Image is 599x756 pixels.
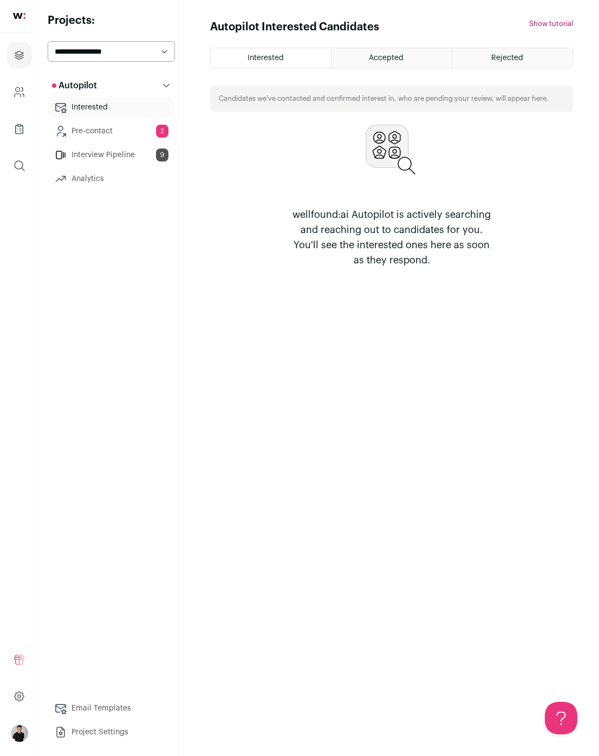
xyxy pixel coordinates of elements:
a: Interested [48,96,175,118]
p: Autopilot [52,79,97,92]
span: Accepted [369,54,403,62]
p: wellfound:ai Autopilot is actively searching and reaching out to candidates for you. You'll see t... [288,207,496,268]
a: Pre-contact2 [48,120,175,142]
img: wellfound-shorthand-0d5821cbd27db2630d0214b213865d53afaa358527fdda9d0ea32b1df1b89c2c.svg [13,13,25,19]
span: Interested [248,54,284,62]
a: Accepted [332,48,452,68]
button: Show tutorial [529,20,573,28]
p: Candidates we’ve contacted and confirmed interest in, who are pending your review, will appear here. [219,94,549,103]
iframe: Help Scout Beacon - Open [545,702,577,734]
h2: Projects: [48,13,175,28]
span: 2 [156,125,168,138]
button: Open dropdown [11,725,28,742]
a: Interview Pipeline9 [48,144,175,166]
a: Project Settings [48,721,175,743]
a: Projects [6,42,32,68]
a: Analytics [48,168,175,190]
a: Rejected [452,48,572,68]
span: Rejected [491,54,523,62]
h1: Autopilot Interested Candidates [210,20,379,35]
a: Email Templates [48,697,175,719]
span: 9 [156,148,168,161]
a: Company and ATS Settings [6,79,32,105]
button: Autopilot [48,75,175,96]
a: Company Lists [6,116,32,142]
img: 19277569-medium_jpg [11,725,28,742]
